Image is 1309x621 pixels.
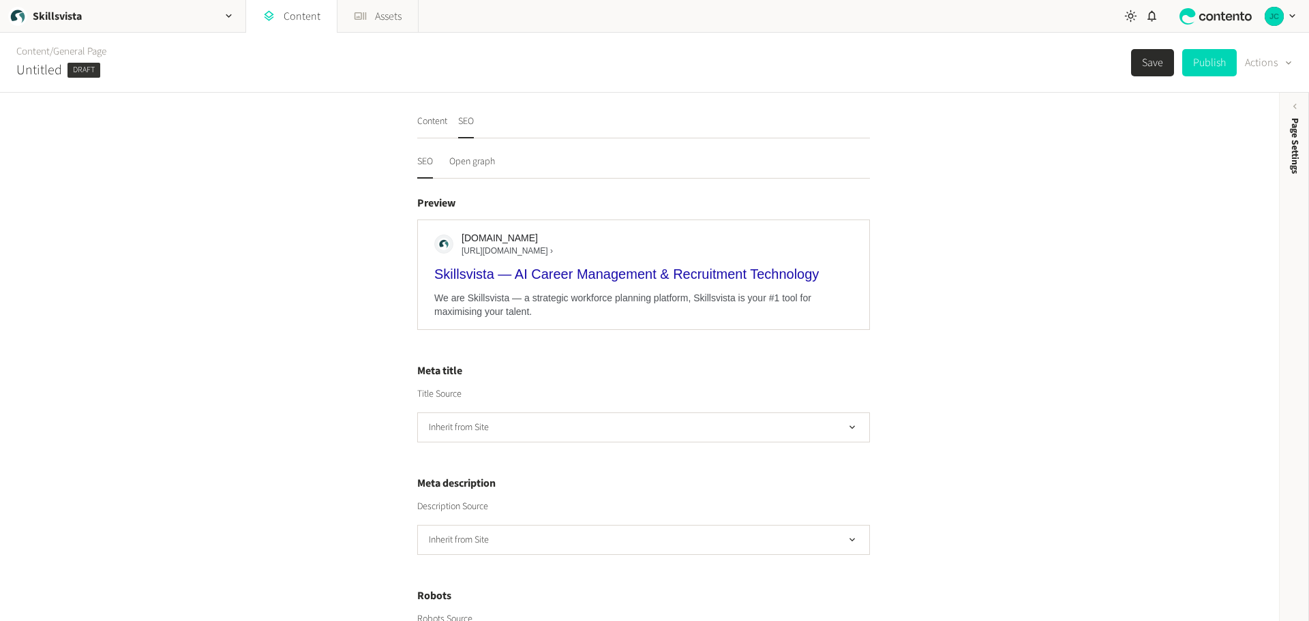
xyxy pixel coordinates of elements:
img: Jason Culloty [1265,7,1284,26]
h2: Skillsvista [33,8,82,25]
label: Title Source [417,387,462,401]
h4: Meta title [417,363,870,379]
h4: Robots [417,588,870,604]
div: We are Skillsvista — a strategic workforce planning platform, Skillsvista is your #1 tool for max... [434,291,853,318]
h4: Preview [417,195,870,211]
img: favicon.ico [438,238,450,250]
button: Publish [1182,49,1237,76]
button: SEO [458,115,474,138]
a: Content [16,44,50,59]
button: Save [1131,49,1174,76]
div: Skillsvista — AI Career Management & Recruitment Technology [434,265,853,283]
button: Content [417,115,447,138]
button: Inherit from Site [417,525,870,555]
button: SEO [417,155,433,179]
a: General Page [53,44,106,59]
h4: Meta description [417,475,870,491]
label: Description Source [417,500,488,513]
button: Open graph [449,155,495,179]
span: Page Settings [1288,118,1302,174]
span: [URL][DOMAIN_NAME] › [462,245,553,257]
button: Actions [1245,49,1293,76]
button: Inherit from Site [417,412,870,442]
span: / [50,44,53,59]
img: Skillsvista [8,7,27,26]
a: [DOMAIN_NAME][URL][DOMAIN_NAME] ›Skillsvista — AI Career Management & Recruitment Technology [434,231,853,283]
span: [DOMAIN_NAME] [462,231,553,245]
h2: Untitled [16,60,62,80]
span: Draft [67,63,100,78]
